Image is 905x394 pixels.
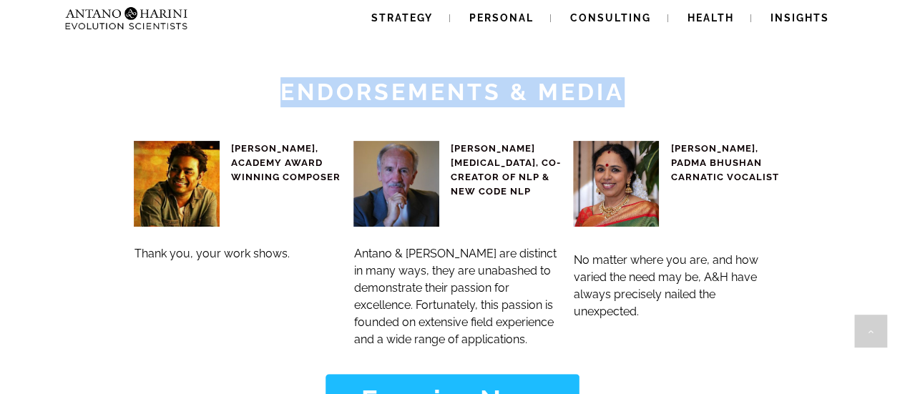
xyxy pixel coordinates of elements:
[573,141,659,227] img: Sudha Ragunathan
[134,141,220,227] img: ar rahman
[670,142,781,184] h4: [PERSON_NAME], PADMA BHUSHAN CARNATIC VOCALIST
[371,12,433,24] span: Strategy
[2,77,903,107] h1: Endorsements & Media
[771,12,829,24] span: Insights
[134,247,290,260] span: Thank you, your work shows.
[353,141,439,227] img: John-grinder-big-square-300x300
[231,143,341,182] span: [PERSON_NAME], ACADEMY AWARD WINNING COMPOSER
[570,12,651,24] span: Consulting
[574,253,758,318] span: No matter where you are, and how varied the need may be, A&H have always precisely nailed the une...
[451,143,561,197] span: [PERSON_NAME][MEDICAL_DATA], CO-CREATOR OF NLP & NEW CODE NLP
[469,12,534,24] span: Personal
[354,247,557,346] span: Antano & [PERSON_NAME] are distinct in many ways, they are unabashed to demonstrate their passion...
[688,12,734,24] span: Health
